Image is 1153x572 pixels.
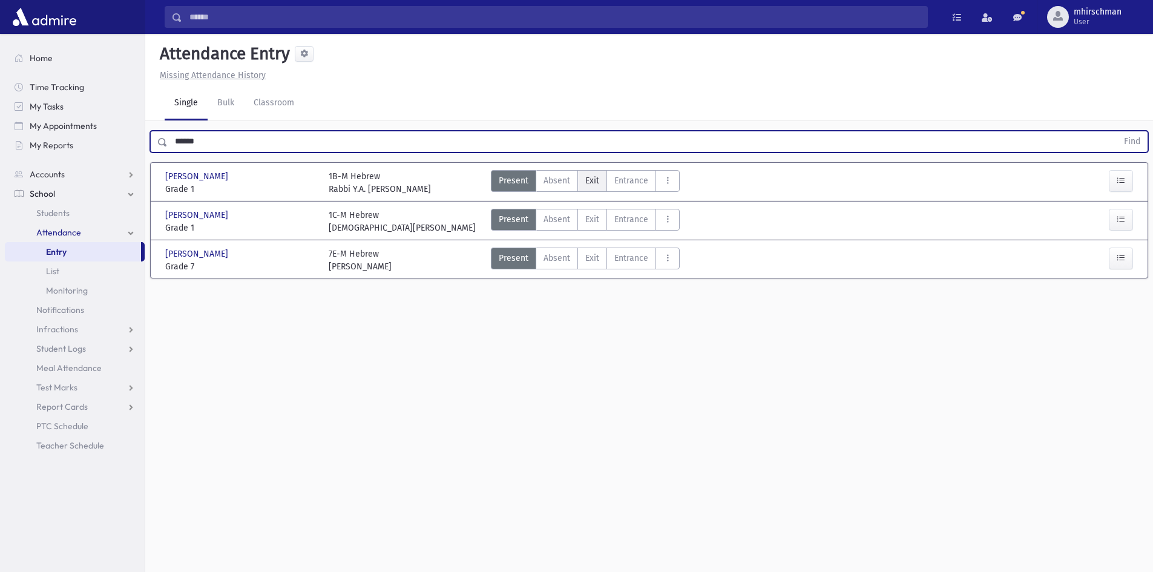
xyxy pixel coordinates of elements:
a: Attendance [5,223,145,242]
a: Report Cards [5,397,145,416]
span: Present [499,174,528,187]
a: Single [165,87,208,120]
input: Search [182,6,927,28]
div: 1B-M Hebrew Rabbi Y.A. [PERSON_NAME] [329,170,431,196]
a: Student Logs [5,339,145,358]
span: Absent [544,213,570,226]
span: School [30,188,55,199]
a: PTC Schedule [5,416,145,436]
div: AttTypes [491,248,680,273]
a: Teacher Schedule [5,436,145,455]
span: Grade 7 [165,260,317,273]
a: My Tasks [5,97,145,116]
span: Grade 1 [165,183,317,196]
span: Student Logs [36,343,86,354]
u: Missing Attendance History [160,70,266,81]
div: AttTypes [491,170,680,196]
span: Exit [585,213,599,226]
span: [PERSON_NAME] [165,170,231,183]
span: Exit [585,252,599,265]
span: [PERSON_NAME] [165,248,231,260]
div: AttTypes [491,209,680,234]
span: My Reports [30,140,73,151]
div: 1C-M Hebrew [DEMOGRAPHIC_DATA][PERSON_NAME] [329,209,476,234]
span: Monitoring [46,285,88,296]
a: My Reports [5,136,145,155]
span: Present [499,252,528,265]
a: Test Marks [5,378,145,397]
span: List [46,266,59,277]
span: Home [30,53,53,64]
a: School [5,184,145,203]
span: mhirschman [1074,7,1122,17]
span: Teacher Schedule [36,440,104,451]
span: Report Cards [36,401,88,412]
span: Meal Attendance [36,363,102,373]
a: Students [5,203,145,223]
span: Entry [46,246,67,257]
span: My Appointments [30,120,97,131]
span: Absent [544,252,570,265]
a: Notifications [5,300,145,320]
button: Find [1117,131,1148,152]
a: Infractions [5,320,145,339]
span: Time Tracking [30,82,84,93]
span: Entrance [614,252,648,265]
span: PTC Schedule [36,421,88,432]
a: Home [5,48,145,68]
span: [PERSON_NAME] [165,209,231,222]
a: Missing Attendance History [155,70,266,81]
a: Accounts [5,165,145,184]
span: Accounts [30,169,65,180]
a: Bulk [208,87,244,120]
span: Students [36,208,70,219]
a: Meal Attendance [5,358,145,378]
div: 7E-M Hebrew [PERSON_NAME] [329,248,392,273]
img: AdmirePro [10,5,79,29]
span: Test Marks [36,382,77,393]
span: Infractions [36,324,78,335]
a: My Appointments [5,116,145,136]
span: Present [499,213,528,226]
span: Exit [585,174,599,187]
span: Attendance [36,227,81,238]
span: Absent [544,174,570,187]
a: Entry [5,242,141,261]
span: Notifications [36,304,84,315]
a: Time Tracking [5,77,145,97]
a: List [5,261,145,281]
a: Monitoring [5,281,145,300]
h5: Attendance Entry [155,44,290,64]
a: Classroom [244,87,304,120]
span: Grade 1 [165,222,317,234]
span: Entrance [614,174,648,187]
span: Entrance [614,213,648,226]
span: My Tasks [30,101,64,112]
span: User [1074,17,1122,27]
